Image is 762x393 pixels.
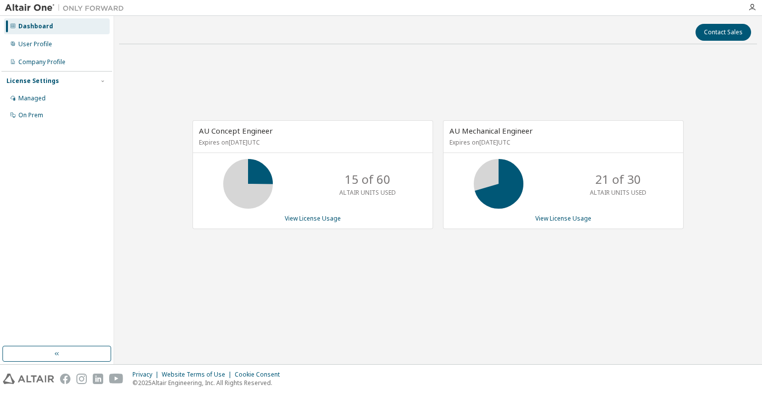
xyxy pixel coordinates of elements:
p: 15 of 60 [345,171,390,188]
div: Privacy [132,371,162,379]
span: AU Mechanical Engineer [449,126,533,136]
span: AU Concept Engineer [199,126,273,136]
div: Cookie Consent [235,371,286,379]
img: altair_logo.svg [3,374,54,384]
button: Contact Sales [696,24,751,41]
a: View License Usage [535,214,591,223]
img: facebook.svg [60,374,70,384]
a: View License Usage [285,214,341,223]
div: Website Terms of Use [162,371,235,379]
p: ALTAIR UNITS USED [590,188,646,197]
div: Company Profile [18,58,65,66]
p: Expires on [DATE] UTC [199,138,424,147]
div: Dashboard [18,22,53,30]
img: youtube.svg [109,374,124,384]
p: © 2025 Altair Engineering, Inc. All Rights Reserved. [132,379,286,387]
div: On Prem [18,111,43,119]
div: Managed [18,94,46,102]
p: ALTAIR UNITS USED [339,188,396,197]
p: 21 of 30 [595,171,641,188]
img: instagram.svg [76,374,87,384]
div: License Settings [6,77,59,85]
p: Expires on [DATE] UTC [449,138,675,147]
img: linkedin.svg [93,374,103,384]
div: User Profile [18,40,52,48]
img: Altair One [5,3,129,13]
